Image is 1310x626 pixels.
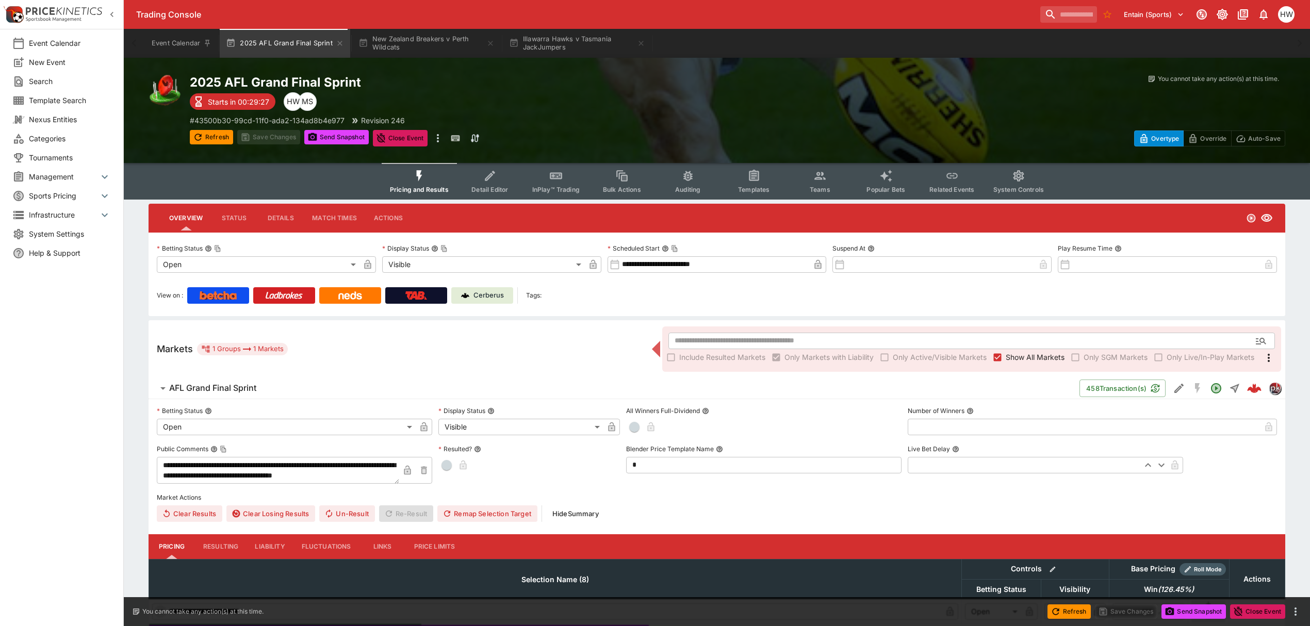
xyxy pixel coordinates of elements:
[29,57,111,68] span: New Event
[157,444,208,453] p: Public Comments
[626,444,714,453] p: Blender Price Template Name
[1046,563,1059,576] button: Bulk edit
[226,505,315,522] button: Clear Losing Results
[26,7,102,15] img: PriceKinetics
[1230,604,1285,619] button: Close Event
[1247,381,1262,396] img: logo-cerberus--red.svg
[1099,6,1116,23] button: No Bookmarks
[965,583,1038,596] span: Betting Status
[662,245,669,252] button: Scheduled StartCopy To Clipboard
[474,446,481,453] button: Resulted?
[382,244,429,253] p: Display Status
[671,245,678,252] button: Copy To Clipboard
[1183,130,1231,146] button: Override
[1254,5,1273,24] button: Notifications
[961,559,1109,579] th: Controls
[1289,605,1302,618] button: more
[893,352,987,363] span: Only Active/Visible Markets
[1225,379,1244,398] button: Straight
[1161,604,1226,619] button: Send Snapshot
[359,534,406,559] button: Links
[1180,563,1226,575] div: Show/hide Price Roll mode configuration.
[29,38,111,48] span: Event Calendar
[1133,583,1205,596] span: Win(126.45%)
[361,115,405,126] p: Revision 246
[29,95,111,106] span: Template Search
[1192,5,1211,24] button: Connected to PK
[293,534,359,559] button: Fluctuations
[438,444,472,453] p: Resulted?
[1079,380,1166,397] button: 458Transaction(s)
[26,17,81,22] img: Sportsbook Management
[1006,352,1065,363] span: Show All Markets
[532,186,580,193] span: InPlay™ Trading
[993,186,1044,193] span: System Controls
[1252,332,1270,350] button: Open
[319,505,374,522] button: Un-Result
[195,534,247,559] button: Resulting
[157,505,222,522] button: Clear Results
[1260,212,1273,224] svg: Visible
[716,446,723,453] button: Blender Price Template Name
[157,244,203,253] p: Betting Status
[220,446,227,453] button: Copy To Clipboard
[967,407,974,415] button: Number of Winners
[461,291,469,300] img: Cerberus
[503,29,651,58] button: Illawarra Hawks v Tasmania JackJumpers
[29,190,99,201] span: Sports Pricing
[1151,133,1179,144] p: Overtype
[265,291,303,300] img: Ladbrokes
[247,534,293,559] button: Liability
[390,186,449,193] span: Pricing and Results
[373,130,428,146] button: Close Event
[29,114,111,125] span: Nexus Entities
[145,29,218,58] button: Event Calendar
[220,29,350,58] button: 2025 AFL Grand Final Sprint
[1167,352,1254,363] span: Only Live/In-Play Markets
[908,406,964,415] p: Number of Winners
[382,256,585,273] div: Visible
[679,352,765,363] span: Include Resulted Markets
[1229,559,1285,599] th: Actions
[210,446,218,453] button: Public CommentsCopy To Clipboard
[304,206,365,230] button: Match Times
[29,133,111,144] span: Categories
[1244,378,1265,399] a: 49e87e6b-b3b5-4bd6-84a4-95626576295c
[832,244,865,253] p: Suspend At
[157,490,1277,505] label: Market Actions
[603,186,641,193] span: Bulk Actions
[214,245,221,252] button: Copy To Clipboard
[29,152,111,163] span: Tournaments
[29,228,111,239] span: System Settings
[866,186,905,193] span: Popular Bets
[304,130,369,144] button: Send Snapshot
[546,505,605,522] button: HideSummary
[473,290,504,301] p: Cerberus
[1188,379,1207,398] button: SGM Disabled
[608,244,660,253] p: Scheduled Start
[784,352,874,363] span: Only Markets with Liability
[867,245,875,252] button: Suspend At
[157,406,203,415] p: Betting Status
[157,287,183,304] label: View on :
[1269,383,1281,394] img: pricekinetics
[149,534,195,559] button: Pricing
[149,378,1079,399] button: AFL Grand Final Sprint
[136,9,1036,20] div: Trading Console
[338,291,362,300] img: Neds
[1170,379,1188,398] button: Edit Detail
[1047,604,1091,619] button: Refresh
[702,407,709,415] button: All Winners Full-Dividend
[510,573,600,586] span: Selection Name (8)
[1263,352,1275,364] svg: More
[298,92,317,111] div: Matthew Scott
[161,206,211,230] button: Overview
[169,383,256,393] h6: AFL Grand Final Sprint
[471,186,508,193] span: Detail Editor
[438,406,485,415] p: Display Status
[1234,5,1252,24] button: Documentation
[190,130,233,144] button: Refresh
[205,245,212,252] button: Betting StatusCopy To Clipboard
[157,419,416,435] div: Open
[1190,565,1226,574] span: Roll Mode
